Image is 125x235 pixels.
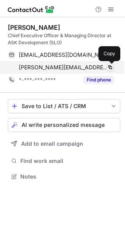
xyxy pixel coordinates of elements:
[8,118,120,132] button: AI write personalized message
[8,171,120,182] button: Notes
[20,173,117,180] span: Notes
[8,137,120,151] button: Add to email campaign
[21,122,105,128] span: AI write personalized message
[83,76,114,84] button: Reveal Button
[19,51,108,58] span: [EMAIL_ADDRESS][DOMAIN_NAME]
[8,5,55,14] img: ContactOut v5.3.10
[8,99,120,113] button: save-profile-one-click
[19,64,108,71] span: [PERSON_NAME][EMAIL_ADDRESS][DOMAIN_NAME]
[20,157,117,164] span: Find work email
[21,103,107,109] div: Save to List / ATS / CRM
[8,32,120,46] div: Chief Executive Officer & Managing Director at ASK Development (SLO)
[21,141,83,147] span: Add to email campaign
[8,155,120,166] button: Find work email
[8,23,60,31] div: [PERSON_NAME]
